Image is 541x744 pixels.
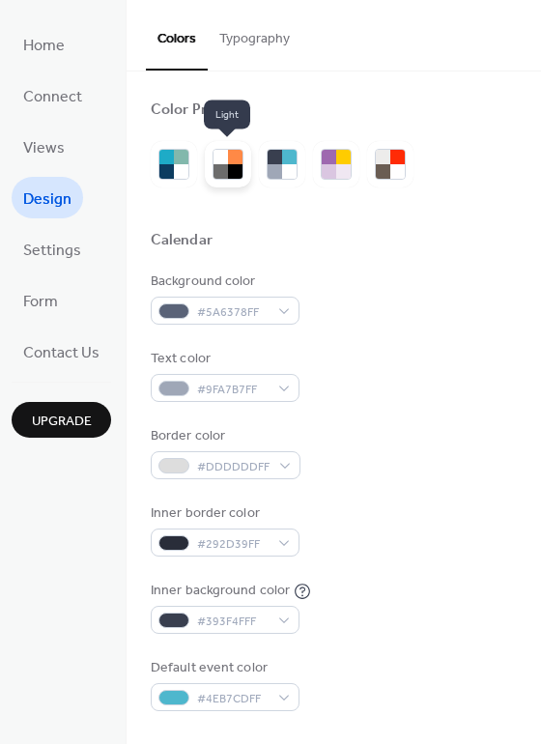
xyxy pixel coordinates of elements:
[197,457,270,477] span: #DDDDDDFF
[151,426,297,446] div: Border color
[12,402,111,438] button: Upgrade
[151,272,296,292] div: Background color
[197,689,269,709] span: #4EB7CDFF
[23,185,71,215] span: Design
[204,100,250,129] span: Light
[23,287,58,317] span: Form
[151,349,296,369] div: Text color
[23,133,65,163] span: Views
[151,658,296,678] div: Default event color
[12,74,94,116] a: Connect
[12,126,76,167] a: Views
[23,236,81,266] span: Settings
[12,330,111,372] a: Contact Us
[151,231,213,251] div: Calendar
[12,279,70,321] a: Form
[12,177,83,218] a: Design
[12,23,76,65] a: Home
[23,338,100,368] span: Contact Us
[151,581,290,601] div: Inner background color
[23,31,65,61] span: Home
[197,612,269,632] span: #393F4FFF
[197,302,269,323] span: #5A6378FF
[23,82,82,112] span: Connect
[151,100,243,121] div: Color Presets
[12,228,93,270] a: Settings
[197,534,269,555] span: #292D39FF
[32,412,92,432] span: Upgrade
[151,503,296,524] div: Inner border color
[197,380,269,400] span: #9FA7B7FF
